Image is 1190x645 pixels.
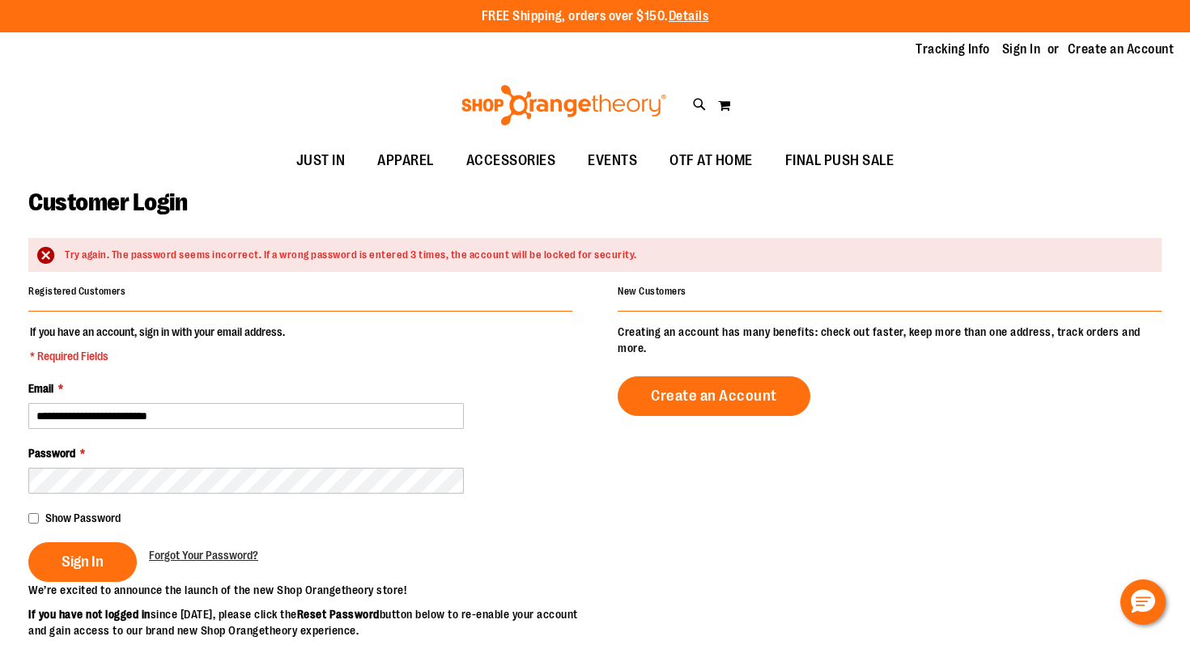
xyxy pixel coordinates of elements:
[459,85,669,125] img: Shop Orangetheory
[651,387,777,405] span: Create an Account
[572,142,653,180] a: EVENTS
[149,549,258,562] span: Forgot Your Password?
[297,608,380,621] strong: Reset Password
[653,142,769,180] a: OTF AT HOME
[1068,40,1175,58] a: Create an Account
[618,286,686,297] strong: New Customers
[45,511,121,524] span: Show Password
[280,142,362,180] a: JUST IN
[28,606,595,639] p: since [DATE], please click the button below to re-enable your account and gain access to our bran...
[28,608,151,621] strong: If you have not logged in
[62,553,104,571] span: Sign In
[785,142,895,179] span: FINAL PUSH SALE
[65,248,1145,263] div: Try again. The password seems incorrect. If a wrong password is entered 3 times, the account will...
[916,40,990,58] a: Tracking Info
[466,142,556,179] span: ACCESSORIES
[1002,40,1041,58] a: Sign In
[28,542,137,582] button: Sign In
[482,7,709,26] p: FREE Shipping, orders over $150.
[618,376,810,416] a: Create an Account
[588,142,637,179] span: EVENTS
[618,324,1162,356] p: Creating an account has many benefits: check out faster, keep more than one address, track orders...
[669,142,753,179] span: OTF AT HOME
[28,447,75,460] span: Password
[769,142,911,180] a: FINAL PUSH SALE
[28,189,187,216] span: Customer Login
[361,142,450,180] a: APPAREL
[296,142,346,179] span: JUST IN
[28,324,287,364] legend: If you have an account, sign in with your email address.
[28,286,125,297] strong: Registered Customers
[450,142,572,180] a: ACCESSORIES
[669,9,709,23] a: Details
[1120,579,1166,625] button: Hello, have a question? Let’s chat.
[377,142,434,179] span: APPAREL
[149,547,258,563] a: Forgot Your Password?
[28,382,53,395] span: Email
[30,348,285,364] span: * Required Fields
[28,582,595,598] p: We’re excited to announce the launch of the new Shop Orangetheory store!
